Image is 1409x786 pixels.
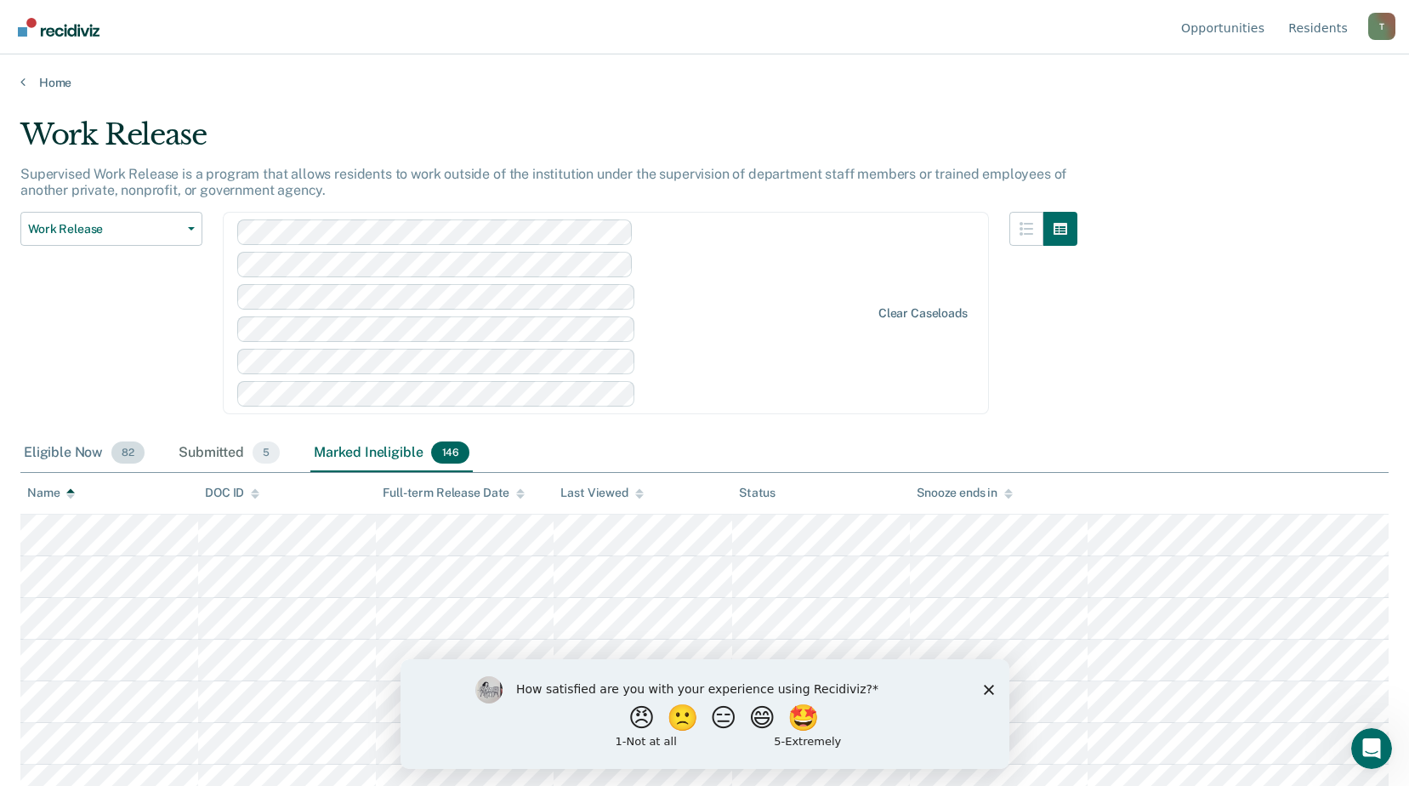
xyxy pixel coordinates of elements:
iframe: Survey by Kim from Recidiviz [401,659,1009,769]
div: T [1368,13,1395,40]
iframe: Intercom live chat [1351,728,1392,769]
div: Work Release [20,117,1077,166]
span: 5 [253,441,280,464]
button: Profile dropdown button [1368,13,1395,40]
div: Submitted5 [175,435,283,472]
span: 82 [111,441,145,464]
div: Full-term Release Date [383,486,525,500]
button: Work Release [20,212,202,246]
div: Name [27,486,75,500]
div: Marked Ineligible146 [310,435,473,472]
div: Clear caseloads [878,306,968,321]
span: Work Release [28,222,181,236]
div: DOC ID [205,486,259,500]
a: Home [20,75,1389,90]
span: 146 [431,441,469,464]
div: Last Viewed [560,486,643,500]
p: Supervised Work Release is a program that allows residents to work outside of the institution und... [20,166,1066,198]
div: Snooze ends in [917,486,1013,500]
div: Eligible Now82 [20,435,148,472]
div: Status [739,486,776,500]
img: Recidiviz [18,18,99,37]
